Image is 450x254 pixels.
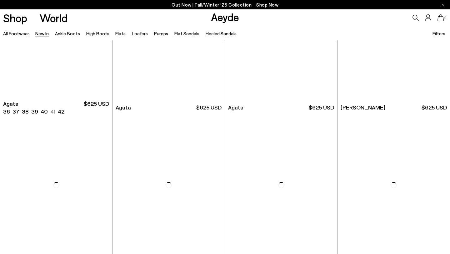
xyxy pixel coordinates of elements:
span: [PERSON_NAME] [341,104,385,111]
li: 38 [22,108,29,115]
a: Agata $625 USD [225,100,337,114]
span: $625 USD [309,104,334,111]
span: $625 USD [422,104,447,111]
span: $625 USD [196,104,222,111]
a: Shop [3,13,27,23]
a: All Footwear [3,31,29,36]
a: Heeled Sandals [206,31,237,36]
span: $625 USD [84,100,109,115]
span: Agata [228,104,243,111]
span: Agata [3,100,18,108]
li: 37 [12,108,19,115]
a: Ankle Boots [55,31,80,36]
span: 0 [444,16,447,20]
a: Agata $625 USD [112,100,225,114]
p: Out Now | Fall/Winter ‘25 Collection [172,1,278,9]
a: World [40,13,67,23]
li: 39 [31,108,38,115]
a: [PERSON_NAME] $625 USD [337,100,450,114]
a: Flats [115,31,126,36]
a: Pumps [154,31,168,36]
a: Loafers [132,31,148,36]
a: Aeyde [211,10,239,23]
span: Filters [432,31,445,36]
span: Agata [116,104,131,111]
li: 40 [41,108,48,115]
span: Navigate to /collections/new-in [256,2,278,8]
li: 36 [3,108,10,115]
li: 42 [58,108,64,115]
a: New In [35,31,49,36]
a: Flat Sandals [174,31,199,36]
ul: variant [3,108,62,115]
a: 0 [437,14,444,21]
a: High Boots [86,31,109,36]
